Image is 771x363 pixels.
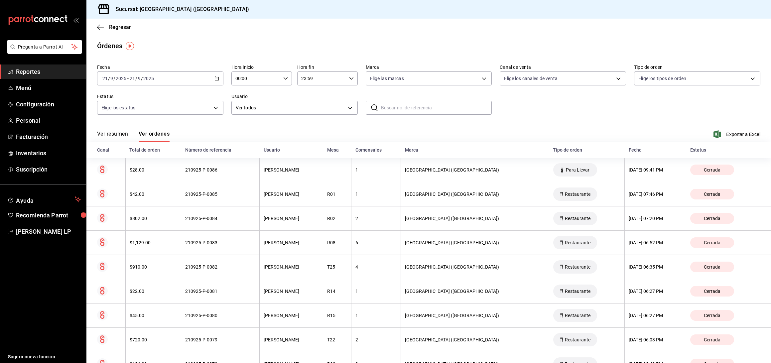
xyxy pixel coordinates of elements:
span: Facturación [16,132,81,141]
span: Cerrada [701,289,723,294]
span: Recomienda Parrot [16,211,81,220]
div: [DATE] 06:03 PM [629,337,682,342]
div: [PERSON_NAME] [264,264,319,270]
span: Restaurante [562,264,593,270]
div: $802.00 [130,216,177,221]
span: Restaurante [562,191,593,197]
div: 1 [355,289,397,294]
div: 210925-P-0085 [185,191,255,197]
a: Pregunta a Parrot AI [5,48,82,55]
div: 1 [355,167,397,173]
div: [DATE] 07:46 PM [629,191,682,197]
div: $1,129.00 [130,240,177,245]
input: ---- [143,76,154,81]
div: Total de orden [129,147,177,153]
span: Menú [16,83,81,92]
div: T22 [327,337,347,342]
input: -- [129,76,135,81]
div: Estatus [690,147,760,153]
span: Configuración [16,100,81,109]
button: Ver resumen [97,131,128,142]
div: [DATE] 06:27 PM [629,313,682,318]
span: Elige los estatus [101,104,135,111]
div: Número de referencia [185,147,256,153]
label: Tipo de orden [634,65,760,69]
span: / [113,76,115,81]
span: Cerrada [701,313,723,318]
div: [GEOGRAPHIC_DATA] ([GEOGRAPHIC_DATA]) [405,313,545,318]
label: Estatus [97,94,223,99]
input: -- [138,76,141,81]
div: 2 [355,337,397,342]
div: Órdenes [97,41,122,51]
div: Usuario [264,147,319,153]
div: $720.00 [130,337,177,342]
div: 6 [355,240,397,245]
div: $42.00 [130,191,177,197]
span: Cerrada [701,240,723,245]
div: 210925-P-0086 [185,167,255,173]
span: Restaurante [562,216,593,221]
span: Restaurante [562,240,593,245]
div: [DATE] 06:27 PM [629,289,682,294]
span: Sugerir nueva función [8,353,81,360]
div: R15 [327,313,347,318]
div: Fecha [629,147,682,153]
span: Restaurante [562,289,593,294]
div: Mesa [327,147,347,153]
div: navigation tabs [97,131,170,142]
div: $22.00 [130,289,177,294]
div: 210925-P-0084 [185,216,255,221]
div: 1 [355,313,397,318]
span: Cerrada [701,167,723,173]
span: Personal [16,116,81,125]
div: [PERSON_NAME] [264,240,319,245]
div: [PERSON_NAME] [264,216,319,221]
div: [GEOGRAPHIC_DATA] ([GEOGRAPHIC_DATA]) [405,289,545,294]
div: 1 [355,191,397,197]
span: / [135,76,137,81]
label: Canal de venta [500,65,626,69]
div: [PERSON_NAME] [264,191,319,197]
button: Pregunta a Parrot AI [7,40,82,54]
div: T25 [327,264,347,270]
div: [GEOGRAPHIC_DATA] ([GEOGRAPHIC_DATA]) [405,191,545,197]
h3: Sucursal: [GEOGRAPHIC_DATA] ([GEOGRAPHIC_DATA]) [110,5,249,13]
button: Ver órdenes [139,131,170,142]
span: Elige las marcas [370,75,404,82]
span: Cerrada [701,337,723,342]
div: [DATE] 06:52 PM [629,240,682,245]
button: Exportar a Excel [715,130,760,138]
span: Ayuda [16,195,72,203]
div: Canal [97,147,121,153]
div: [PERSON_NAME] [264,313,319,318]
span: Elige los tipos de orden [638,75,686,82]
span: Cerrada [701,216,723,221]
input: -- [102,76,108,81]
input: -- [110,76,113,81]
div: R08 [327,240,347,245]
div: [GEOGRAPHIC_DATA] ([GEOGRAPHIC_DATA]) [405,240,545,245]
span: Restaurante [562,313,593,318]
span: Pregunta a Parrot AI [18,44,71,51]
span: [PERSON_NAME] LP [16,227,81,236]
div: Tipo de orden [553,147,620,153]
div: [GEOGRAPHIC_DATA] ([GEOGRAPHIC_DATA]) [405,264,545,270]
span: - [127,76,129,81]
div: [GEOGRAPHIC_DATA] ([GEOGRAPHIC_DATA]) [405,337,545,342]
div: [PERSON_NAME] [264,337,319,342]
div: 2 [355,216,397,221]
div: $45.00 [130,313,177,318]
div: [GEOGRAPHIC_DATA] ([GEOGRAPHIC_DATA]) [405,167,545,173]
label: Marca [366,65,492,69]
button: open_drawer_menu [73,17,78,23]
span: Cerrada [701,264,723,270]
span: Suscripción [16,165,81,174]
div: 210925-P-0079 [185,337,255,342]
div: 210925-P-0083 [185,240,255,245]
span: Restaurante [562,337,593,342]
div: [PERSON_NAME] [264,167,319,173]
button: Tooltip marker [126,42,134,50]
div: [DATE] 07:20 PM [629,216,682,221]
span: / [108,76,110,81]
